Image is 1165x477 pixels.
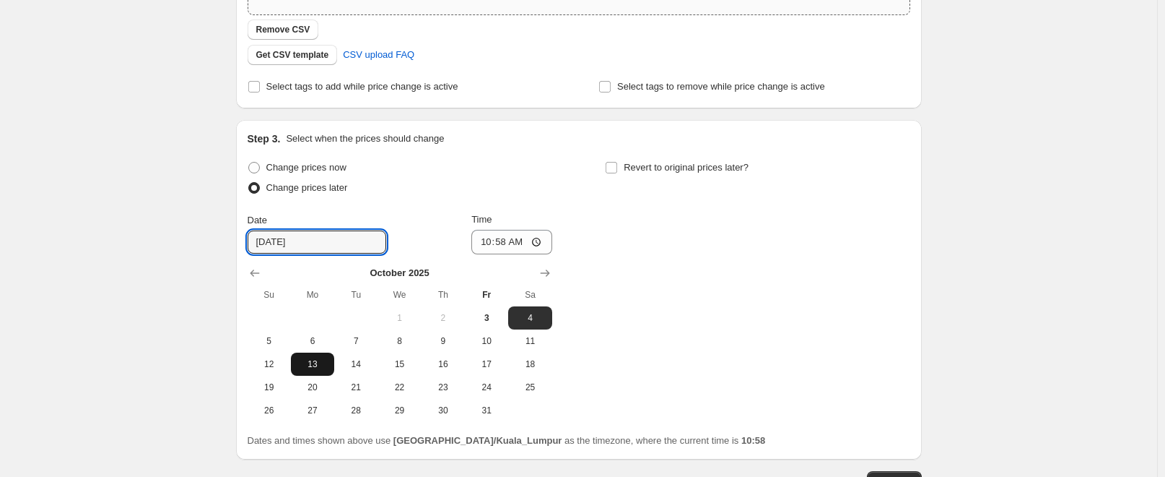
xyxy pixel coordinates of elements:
button: Wednesday October 15 2025 [378,353,421,376]
span: 11 [514,335,546,347]
button: Monday October 6 2025 [291,330,334,353]
span: Mo [297,289,328,301]
button: Sunday October 12 2025 [248,353,291,376]
button: Friday October 10 2025 [465,330,508,353]
b: [GEOGRAPHIC_DATA]/Kuala_Lumpur [393,435,562,446]
span: 12 [253,358,285,370]
button: Get CSV template [248,45,338,65]
span: Su [253,289,285,301]
button: Wednesday October 29 2025 [378,399,421,422]
button: Saturday October 25 2025 [508,376,551,399]
button: Friday October 17 2025 [465,353,508,376]
span: Revert to original prices later? [624,162,749,173]
th: Monday [291,283,334,306]
span: Select tags to add while price change is active [266,81,458,92]
button: Thursday October 23 2025 [422,376,465,399]
button: Saturday October 18 2025 [508,353,551,376]
span: 30 [427,405,459,416]
button: Thursday October 30 2025 [422,399,465,422]
span: Select tags to remove while price change is active [617,81,825,92]
span: Th [427,289,459,301]
button: Friday October 24 2025 [465,376,508,399]
h2: Step 3. [248,132,281,146]
span: 6 [297,335,328,347]
button: Friday October 31 2025 [465,399,508,422]
span: 21 [340,382,372,393]
button: Monday October 27 2025 [291,399,334,422]
p: Select when the prices should change [286,132,444,146]
button: Show next month, November 2025 [535,263,555,283]
span: 5 [253,335,285,347]
button: Monday October 20 2025 [291,376,334,399]
span: 8 [383,335,415,347]
button: Saturday October 11 2025 [508,330,551,353]
span: CSV upload FAQ [343,48,414,62]
span: Sa [514,289,546,301]
span: Tu [340,289,372,301]
span: 18 [514,358,546,370]
button: Show previous month, September 2025 [245,263,265,283]
span: Dates and times shown above use as the timezone, where the current time is [248,435,766,446]
a: CSV upload FAQ [334,43,423,66]
button: Tuesday October 14 2025 [334,353,378,376]
span: 26 [253,405,285,416]
span: 27 [297,405,328,416]
span: Remove CSV [256,24,310,35]
th: Friday [465,283,508,306]
span: Time [471,214,492,225]
span: Change prices now [266,162,346,173]
b: 10:58 [741,435,765,446]
input: 10/3/2025 [248,231,386,254]
span: 31 [471,405,502,416]
button: Tuesday October 21 2025 [334,376,378,399]
span: 2 [427,312,459,324]
button: Remove CSV [248,20,319,40]
span: Change prices later [266,182,348,193]
span: 19 [253,382,285,393]
span: 10 [471,335,502,347]
span: 14 [340,358,372,370]
button: Sunday October 26 2025 [248,399,291,422]
span: 22 [383,382,415,393]
span: 4 [514,312,546,324]
button: Sunday October 19 2025 [248,376,291,399]
input: 12:00 [471,230,552,254]
span: 28 [340,405,372,416]
button: Tuesday October 28 2025 [334,399,378,422]
span: Date [248,215,267,225]
th: Saturday [508,283,551,306]
th: Thursday [422,283,465,306]
span: 3 [471,312,502,324]
button: Wednesday October 1 2025 [378,306,421,330]
span: Get CSV template [256,49,329,61]
th: Wednesday [378,283,421,306]
span: 9 [427,335,459,347]
span: 13 [297,358,328,370]
span: 17 [471,358,502,370]
button: Tuesday October 7 2025 [334,330,378,353]
span: 16 [427,358,459,370]
span: 23 [427,382,459,393]
span: 24 [471,382,502,393]
button: Wednesday October 8 2025 [378,330,421,353]
span: 15 [383,358,415,370]
span: 1 [383,312,415,324]
button: Thursday October 9 2025 [422,330,465,353]
button: Sunday October 5 2025 [248,330,291,353]
th: Tuesday [334,283,378,306]
span: 25 [514,382,546,393]
button: Thursday October 16 2025 [422,353,465,376]
span: 7 [340,335,372,347]
button: Monday October 13 2025 [291,353,334,376]
button: Thursday October 2 2025 [422,306,465,330]
button: Wednesday October 22 2025 [378,376,421,399]
span: We [383,289,415,301]
span: 20 [297,382,328,393]
span: 29 [383,405,415,416]
th: Sunday [248,283,291,306]
button: Saturday October 4 2025 [508,306,551,330]
button: Today Friday October 3 2025 [465,306,508,330]
span: Fr [471,289,502,301]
